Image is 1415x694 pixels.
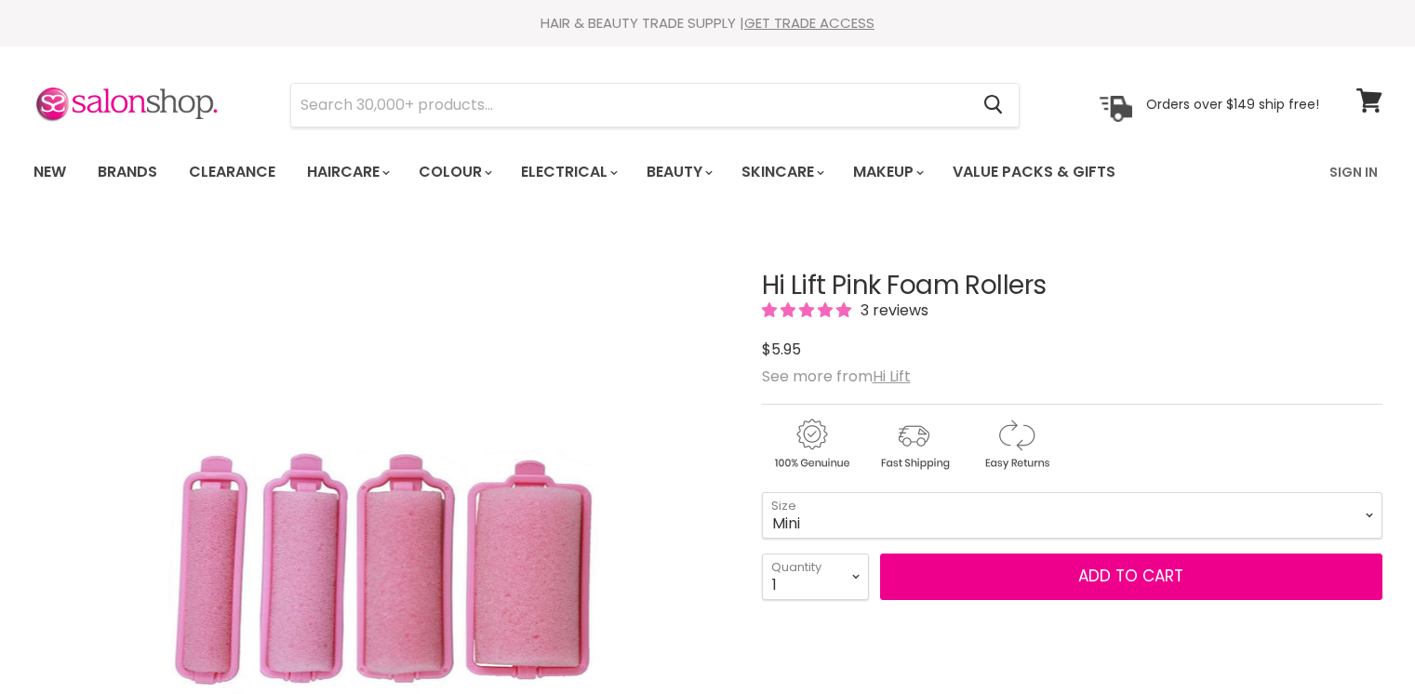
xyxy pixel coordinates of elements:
[728,153,835,192] a: Skincare
[1318,153,1389,192] a: Sign In
[762,300,855,321] span: 5.00 stars
[633,153,724,192] a: Beauty
[744,13,874,33] a: GET TRADE ACCESS
[507,153,629,192] a: Electrical
[762,554,869,600] select: Quantity
[20,153,80,192] a: New
[864,416,963,473] img: shipping.gif
[84,153,171,192] a: Brands
[1146,96,1319,113] p: Orders over $149 ship free!
[405,153,503,192] a: Colour
[969,84,1019,127] button: Search
[762,339,801,360] span: $5.95
[1078,565,1183,587] span: Add to cart
[175,153,289,192] a: Clearance
[839,153,935,192] a: Makeup
[762,366,911,387] span: See more from
[880,554,1382,600] button: Add to cart
[290,83,1020,127] form: Product
[20,145,1224,199] ul: Main menu
[762,272,1382,300] h1: Hi Lift Pink Foam Rollers
[855,300,928,321] span: 3 reviews
[291,84,969,127] input: Search
[967,416,1065,473] img: returns.gif
[873,366,911,387] a: Hi Lift
[762,416,861,473] img: genuine.gif
[10,145,1406,199] nav: Main
[939,153,1129,192] a: Value Packs & Gifts
[293,153,401,192] a: Haircare
[10,14,1406,33] div: HAIR & BEAUTY TRADE SUPPLY |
